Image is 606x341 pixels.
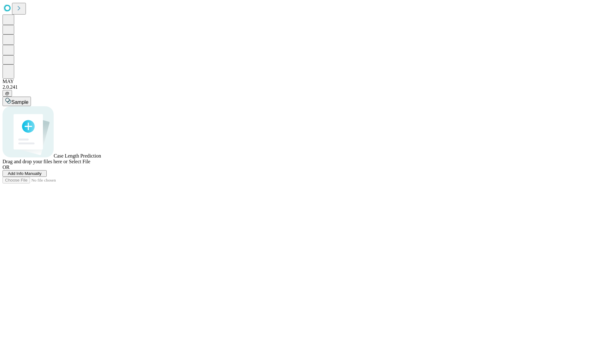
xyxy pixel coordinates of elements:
span: @ [5,91,9,96]
span: Case Length Prediction [54,153,101,159]
button: @ [3,90,12,97]
button: Add Info Manually [3,170,47,177]
div: MAY [3,79,603,84]
span: Select File [69,159,90,164]
span: Sample [11,99,28,105]
button: Sample [3,97,31,106]
span: Add Info Manually [8,171,42,176]
div: 2.0.241 [3,84,603,90]
span: OR [3,165,9,170]
span: Drag and drop your files here or [3,159,68,164]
